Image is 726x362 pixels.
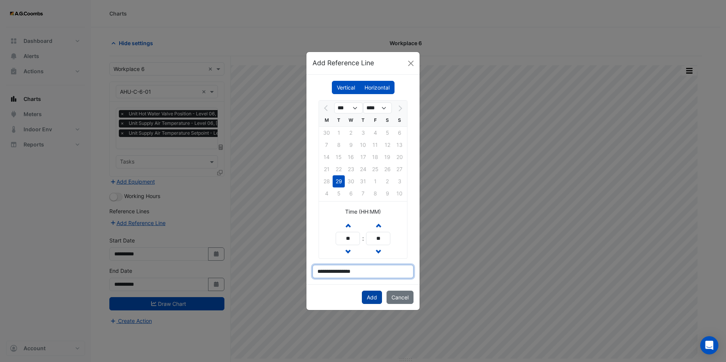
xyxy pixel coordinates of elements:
select: Select year [363,102,392,114]
div: W [345,114,357,126]
div: Open Intercom Messenger [700,336,718,354]
div: T [333,114,345,126]
button: Close [405,58,417,69]
input: Hours [336,232,360,245]
button: Add [362,291,382,304]
h5: Add Reference Line [312,58,374,68]
div: M [320,114,333,126]
label: Vertical [332,81,360,94]
select: Select month [334,102,363,114]
button: Cancel [387,291,414,304]
div: S [393,114,406,126]
div: S [381,114,393,126]
input: Minutes [366,232,390,245]
label: Horizontal [360,81,395,94]
div: F [369,114,381,126]
label: Time (HH:MM) [345,208,381,216]
div: T [357,114,369,126]
div: : [360,234,366,243]
div: Tuesday, July 29, 2025 [333,175,345,187]
div: 29 [333,175,345,187]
